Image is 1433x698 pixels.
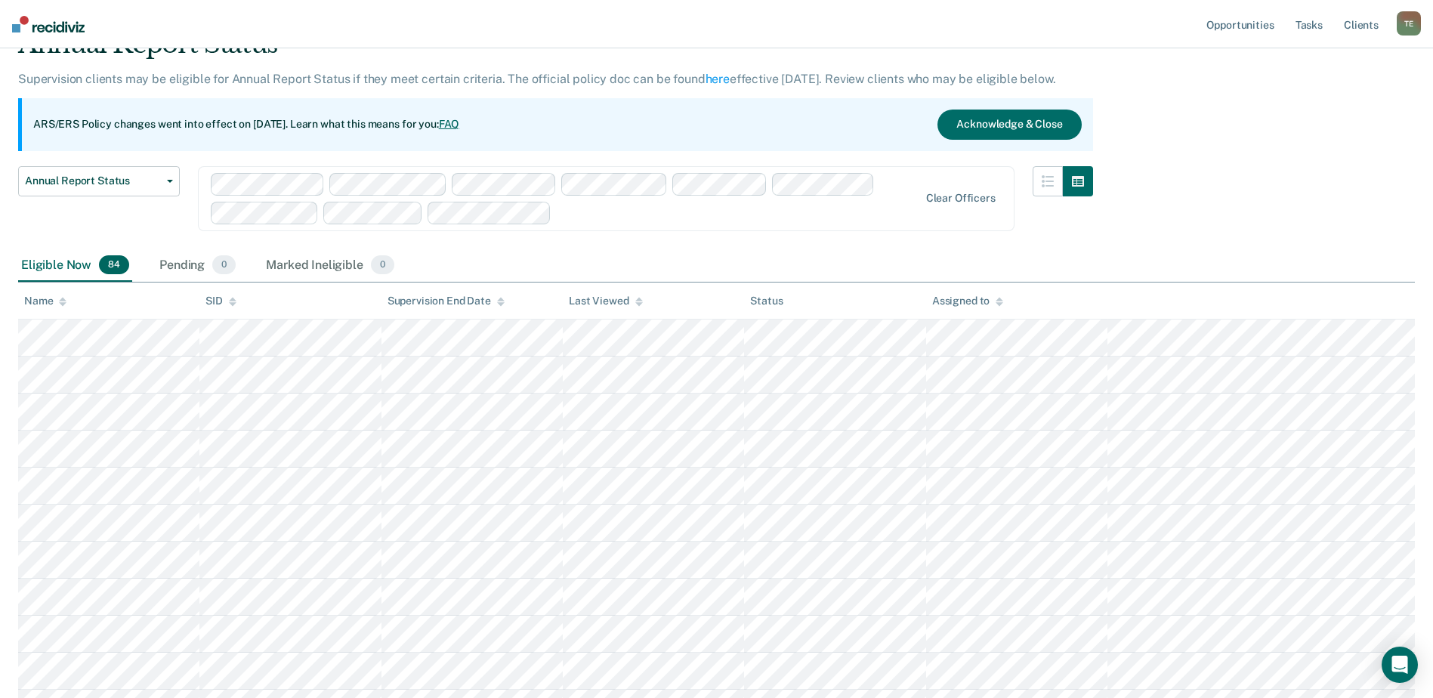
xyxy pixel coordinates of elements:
div: Status [750,295,783,307]
div: Annual Report Status [18,29,1093,72]
p: Supervision clients may be eligible for Annual Report Status if they meet certain criteria. The o... [18,72,1055,86]
div: Pending0 [156,249,239,283]
p: ARS/ERS Policy changes went into effect on [DATE]. Learn what this means for you: [33,117,459,132]
span: 0 [371,255,394,275]
span: 84 [99,255,129,275]
div: T E [1397,11,1421,36]
div: Name [24,295,66,307]
span: Annual Report Status [25,174,161,187]
button: TE [1397,11,1421,36]
button: Annual Report Status [18,166,180,196]
button: Acknowledge & Close [937,110,1081,140]
div: Eligible Now84 [18,249,132,283]
img: Recidiviz [12,16,85,32]
a: FAQ [439,118,460,130]
div: Marked Ineligible0 [263,249,397,283]
div: Clear officers [926,192,996,205]
div: SID [205,295,236,307]
div: Assigned to [932,295,1003,307]
div: Open Intercom Messenger [1382,647,1418,683]
div: Supervision End Date [388,295,505,307]
span: 0 [212,255,236,275]
a: here [706,72,730,86]
div: Last Viewed [569,295,642,307]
